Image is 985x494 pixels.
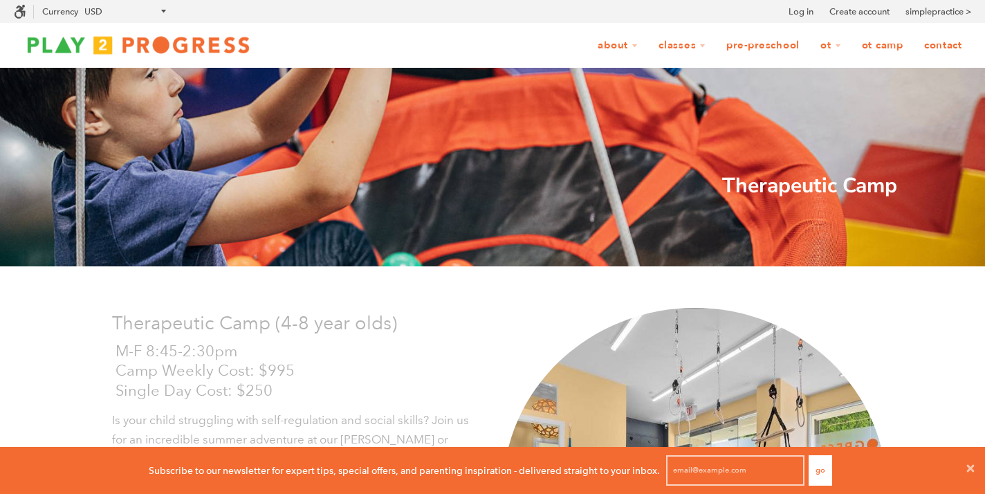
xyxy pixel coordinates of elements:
p: Subscribe to our newsletter for expert tips, special offers, and parenting inspiration - delivere... [149,463,660,478]
p: Single Day Cost: $250 [116,381,482,401]
strong: Therapeutic Camp [722,172,897,200]
label: Currency [42,6,78,17]
a: OT Camp [853,33,912,59]
a: About [589,33,647,59]
a: OT [811,33,850,59]
a: Pre-Preschool [717,33,809,59]
button: Go [809,455,832,486]
input: email@example.com [666,455,804,486]
a: Contact [915,33,971,59]
a: simplepractice > [905,5,971,19]
a: Classes [650,33,715,59]
p: M-F 8:45-2:30pm [116,342,482,362]
p: Therapeutic Camp (4 [112,308,482,338]
a: Create account [829,5,890,19]
img: Play2Progress logo [14,31,263,59]
a: Log in [789,5,813,19]
p: Camp Weekly Cost: $995 [116,361,482,381]
span: -8 year olds) [292,311,397,334]
span: Is your child struggling with self-regulation and social skills? Join us for an incredible summer... [112,413,469,484]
